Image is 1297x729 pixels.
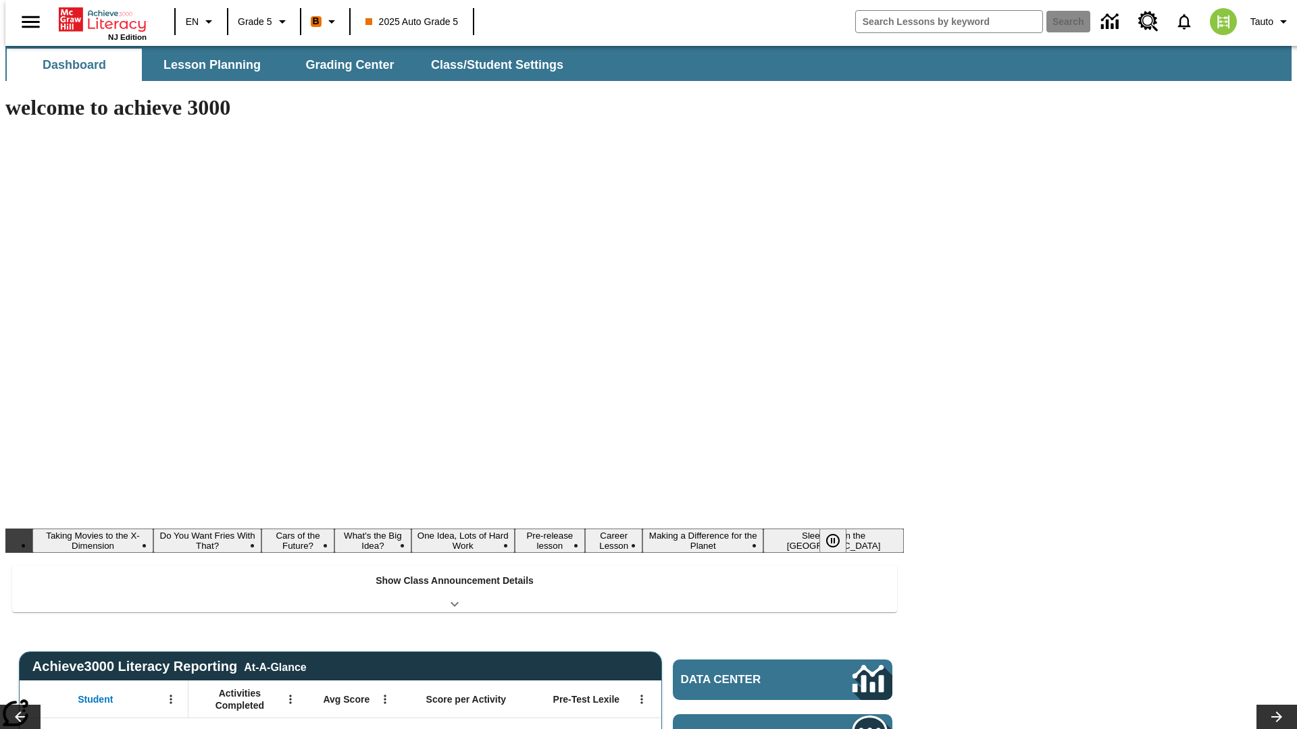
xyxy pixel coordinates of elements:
button: Class/Student Settings [420,49,574,81]
span: Activities Completed [195,687,284,711]
button: Slide 6 Pre-release lesson [515,529,586,553]
a: Resource Center, Will open in new tab [1130,3,1167,40]
button: Open Menu [161,689,181,709]
button: Open side menu [11,2,51,42]
span: Class/Student Settings [431,57,563,73]
button: Grading Center [282,49,417,81]
a: Home [59,6,147,33]
button: Slide 8 Making a Difference for the Planet [642,529,763,553]
p: Show Class Announcement Details [376,574,534,588]
span: Lesson Planning [163,57,261,73]
button: Lesson carousel, Next [1256,705,1297,729]
span: Grading Center [305,57,394,73]
button: Pause [819,529,846,553]
button: Slide 4 What's the Big Idea? [334,529,411,553]
button: Slide 7 Career Lesson [585,529,642,553]
span: Score per Activity [426,693,507,705]
img: avatar image [1210,8,1237,35]
span: Student [78,693,113,705]
button: Boost Class color is orange. Change class color [305,9,345,34]
div: Home [59,5,147,41]
span: NJ Edition [108,33,147,41]
button: Slide 9 Sleepless in the Animal Kingdom [763,529,904,553]
span: Dashboard [43,57,106,73]
span: Grade 5 [238,15,272,29]
a: Data Center [1093,3,1130,40]
button: Open Menu [632,689,652,709]
button: Slide 1 Taking Movies to the X-Dimension [32,529,153,553]
button: Slide 3 Cars of the Future? [261,529,334,553]
button: Select a new avatar [1202,4,1245,39]
button: Grade: Grade 5, Select a grade [232,9,296,34]
input: search field [856,11,1042,32]
span: Achieve3000 Literacy Reporting [32,659,307,674]
button: Dashboard [7,49,142,81]
span: Avg Score [323,693,370,705]
span: B [313,13,320,30]
div: Pause [819,529,860,553]
button: Open Menu [375,689,395,709]
div: SubNavbar [5,46,1292,81]
button: Slide 5 One Idea, Lots of Hard Work [411,529,515,553]
span: Tauto [1250,15,1273,29]
button: Profile/Settings [1245,9,1297,34]
span: Data Center [681,673,807,686]
div: At-A-Glance [244,659,306,674]
button: Lesson Planning [145,49,280,81]
div: Show Class Announcement Details [12,566,897,612]
button: Slide 2 Do You Want Fries With That? [153,529,261,553]
div: SubNavbar [5,49,576,81]
button: Language: EN, Select a language [180,9,223,34]
span: 2025 Auto Grade 5 [365,15,459,29]
h1: welcome to achieve 3000 [5,95,904,120]
a: Notifications [1167,4,1202,39]
span: EN [186,15,199,29]
a: Data Center [673,659,892,700]
span: Pre-Test Lexile [553,693,620,705]
button: Open Menu [280,689,301,709]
